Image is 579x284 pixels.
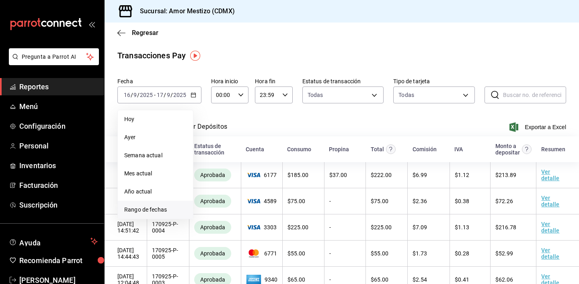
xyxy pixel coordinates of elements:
a: Pregunta a Parrot AI [6,58,99,67]
span: $ 216.78 [495,224,516,230]
a: Ver detalle [541,247,559,260]
div: Total [371,146,384,152]
span: $ 72.26 [495,198,513,204]
input: Buscar no. de referencia [503,87,566,103]
span: $ 2.54 [413,276,427,283]
td: - [324,188,365,214]
div: Transacciones cobradas de manera exitosa. [194,247,231,260]
span: $ 1.12 [455,172,469,178]
td: [DATE] 14:51:42 [105,214,147,241]
span: $ 0.38 [455,198,469,204]
label: Tipo de tarjeta [393,78,475,84]
span: Todas [308,91,323,99]
span: $ 52.99 [495,250,513,257]
span: Rango de fechas [124,206,187,214]
td: 170925-P-0004 [147,214,189,241]
button: Exportar a Excel [511,122,566,132]
div: IVA [454,146,463,152]
label: Hora fin [255,78,292,84]
input: ---- [140,92,153,98]
a: Ver detalle [541,195,559,208]
span: 4589 [246,198,277,204]
span: Recomienda Parrot [19,255,98,266]
input: -- [123,92,131,98]
span: $ 65.00 [287,276,305,283]
div: Estatus de transacción [194,143,236,156]
span: $ 37.00 [329,172,347,178]
div: Transacciones cobradas de manera exitosa. [194,195,231,208]
span: $ 55.00 [371,250,388,257]
span: - [154,92,156,98]
span: Pregunta a Parrot AI [22,53,86,61]
a: Ver detalle [541,169,559,181]
span: Ayuda [19,237,87,246]
span: Año actual [124,187,187,196]
button: Regresar [117,29,158,37]
svg: Este es el monto resultante del total pagado menos comisión e IVA. Esta será la parte que se depo... [522,144,532,154]
span: Semana actual [124,151,187,160]
span: Personal [19,140,98,151]
div: Monto a depositar [495,143,520,156]
h3: Sucursal: Amor Mestizo (CDMX) [133,6,235,16]
span: Aprobada [197,172,228,178]
input: ---- [173,92,187,98]
span: Configuración [19,121,98,132]
div: Comisión [413,146,437,152]
span: Reportes [19,81,98,92]
td: [DATE] 14:44:43 [105,241,147,267]
td: [DATE] 15:24:50 [105,188,147,214]
div: Transacciones cobradas de manera exitosa. [194,169,231,181]
button: Ver Depósitos [186,123,228,136]
div: Cuenta [246,146,264,152]
span: Aprobada [197,276,228,283]
input: -- [166,92,170,98]
button: open_drawer_menu [88,21,95,27]
div: Consumo [287,146,311,152]
label: Estatus de transacción [302,78,384,84]
img: Tooltip marker [190,51,200,61]
div: Todas [398,91,414,99]
div: Propina [329,146,349,152]
span: Menú [19,101,98,112]
td: 170925-P-0005 [147,241,189,267]
span: $ 1.73 [413,250,427,257]
svg: Este monto equivale al total pagado por el comensal antes de aplicar Comisión e IVA. [386,144,396,154]
span: $ 62.06 [495,276,513,283]
label: Hora inicio [211,78,248,84]
a: Ver detalle [541,221,559,234]
span: $ 225.00 [371,224,392,230]
div: Transacciones Pay [117,49,186,62]
span: $ 1.13 [455,224,469,230]
span: Aprobada [197,224,228,230]
span: Mes actual [124,169,187,178]
span: / [137,92,140,98]
span: $ 55.00 [287,250,305,257]
input: -- [133,92,137,98]
span: $ 65.00 [371,276,388,283]
span: 6177 [246,172,277,178]
span: $ 225.00 [287,224,308,230]
span: Aprobada [197,250,228,257]
span: Suscripción [19,200,98,210]
span: / [131,92,133,98]
span: $ 213.89 [495,172,516,178]
span: $ 0.41 [455,276,469,283]
span: $ 75.00 [287,198,305,204]
span: / [164,92,166,98]
td: - [324,214,365,241]
span: $ 75.00 [371,198,388,204]
span: Facturación [19,180,98,191]
div: Resumen [541,146,565,152]
span: $ 0.28 [455,250,469,257]
td: [DATE] 16:03:43 [105,162,147,188]
span: $ 6.99 [413,172,427,178]
label: Fecha [117,78,201,84]
span: Inventarios [19,160,98,171]
span: 3303 [246,224,277,230]
span: $ 7.09 [413,224,427,230]
span: 6771 [246,249,277,257]
span: Aprobada [197,198,228,204]
span: $ 222.00 [371,172,392,178]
